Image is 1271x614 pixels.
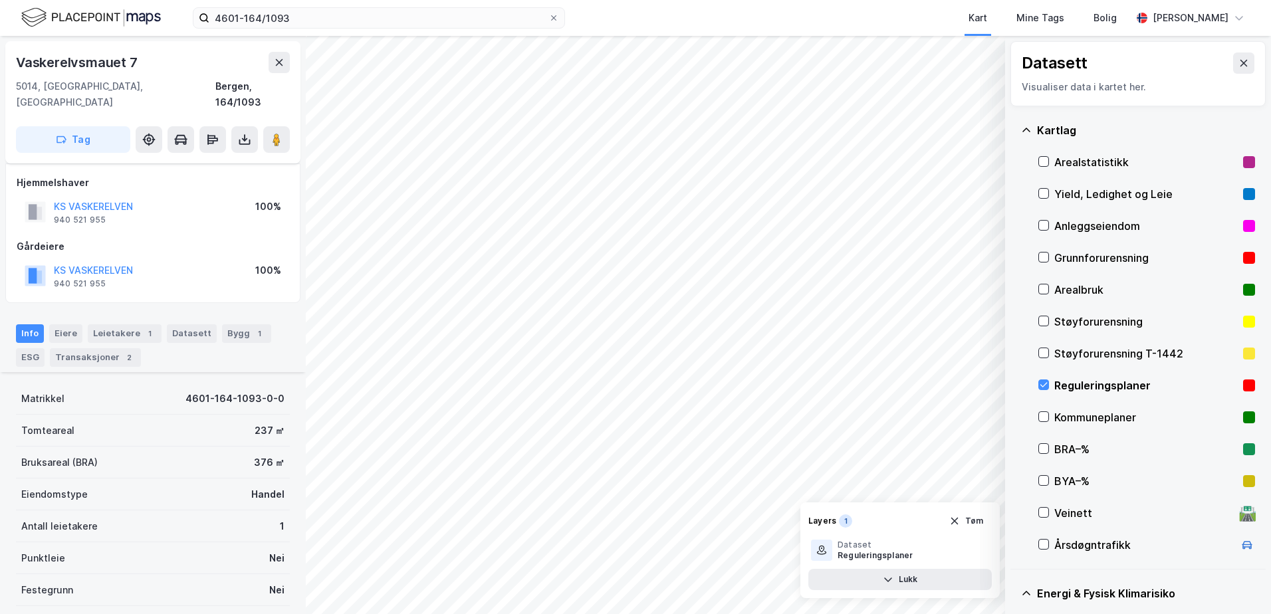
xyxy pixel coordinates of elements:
div: Datasett [1022,52,1088,74]
div: Tomteareal [21,423,74,439]
div: Dataset [838,540,913,550]
div: Nei [269,550,285,566]
div: Leietakere [88,324,162,343]
div: Info [16,324,44,343]
button: Tøm [941,510,992,532]
div: Nei [269,582,285,598]
div: BYA–% [1054,473,1238,489]
button: Lukk [808,569,992,590]
img: logo.f888ab2527a4732fd821a326f86c7f29.svg [21,6,161,29]
div: Anleggseiendom [1054,218,1238,234]
div: Visualiser data i kartet her. [1022,79,1254,95]
div: Grunnforurensning [1054,250,1238,266]
div: 940 521 955 [54,278,106,289]
div: Støyforurensning T-1442 [1054,346,1238,361]
div: Gårdeiere [17,239,289,255]
div: Veinett [1054,505,1234,521]
div: 940 521 955 [54,215,106,225]
div: Mine Tags [1016,10,1064,26]
div: Hjemmelshaver [17,175,289,191]
div: Datasett [167,324,217,343]
input: Søk på adresse, matrikkel, gårdeiere, leietakere eller personer [209,8,548,28]
button: Tag [16,126,130,153]
div: 100% [255,262,281,278]
div: Bergen, 164/1093 [215,78,290,110]
div: 100% [255,199,281,215]
div: Eiere [49,324,82,343]
div: ESG [16,348,45,367]
div: Reguleringsplaner [1054,377,1238,393]
div: Bygg [222,324,271,343]
div: Støyforurensning [1054,314,1238,330]
div: [PERSON_NAME] [1153,10,1228,26]
div: Transaksjoner [50,348,141,367]
div: 237 ㎡ [255,423,285,439]
div: BRA–% [1054,441,1238,457]
div: 2 [122,351,136,364]
div: Arealstatistikk [1054,154,1238,170]
div: Eiendomstype [21,486,88,502]
iframe: Chat Widget [1205,550,1271,614]
div: Vaskerelvsmauet 7 [16,52,140,73]
div: 🛣️ [1238,504,1256,522]
div: 5014, [GEOGRAPHIC_DATA], [GEOGRAPHIC_DATA] [16,78,215,110]
div: Yield, Ledighet og Leie [1054,186,1238,202]
div: 1 [839,514,852,528]
div: Kommuneplaner [1054,409,1238,425]
div: Bruksareal (BRA) [21,455,98,470]
div: Handel [251,486,285,502]
div: Layers [808,516,836,526]
div: Reguleringsplaner [838,550,913,561]
div: Energi & Fysisk Klimarisiko [1037,585,1255,601]
div: Kartlag [1037,122,1255,138]
div: Punktleie [21,550,65,566]
div: 1 [280,518,285,534]
div: 4601-164-1093-0-0 [185,391,285,407]
div: Kart [969,10,987,26]
div: Arealbruk [1054,282,1238,298]
div: Antall leietakere [21,518,98,534]
div: Matrikkel [21,391,64,407]
div: Kontrollprogram for chat [1205,550,1271,614]
div: Bolig [1094,10,1117,26]
div: Festegrunn [21,582,73,598]
div: 376 ㎡ [254,455,285,470]
div: 1 [253,327,266,340]
div: 1 [143,327,156,340]
div: Årsdøgntrafikk [1054,537,1234,553]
